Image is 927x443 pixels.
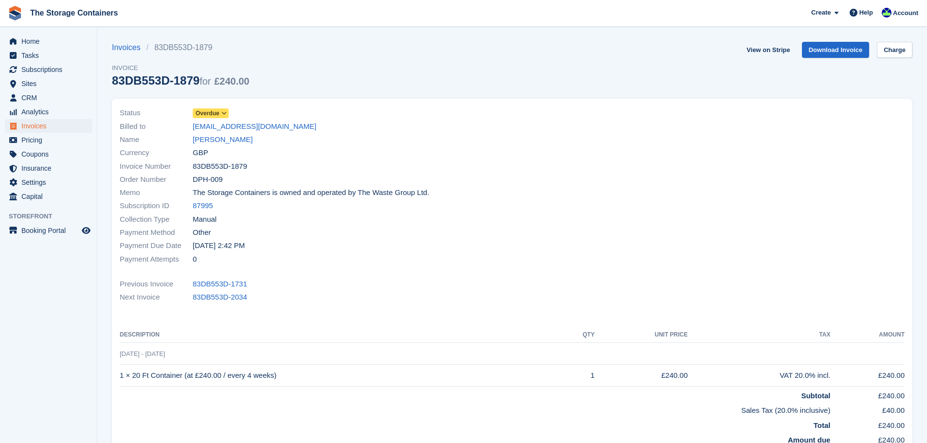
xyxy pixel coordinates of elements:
[5,190,92,203] a: menu
[21,49,80,62] span: Tasks
[830,386,905,401] td: £240.00
[801,391,830,400] strong: Subtotal
[802,42,870,58] a: Download Invoice
[120,365,561,387] td: 1 × 20 Ft Container (at £240.00 / every 4 weeks)
[193,174,223,185] span: DPH-009
[193,240,245,251] time: 2025-06-26 13:42:02 UTC
[595,365,688,387] td: £240.00
[193,292,247,303] a: 83DB553D-2034
[193,254,197,265] span: 0
[193,107,229,119] a: Overdue
[21,190,80,203] span: Capital
[5,105,92,119] a: menu
[120,147,193,159] span: Currency
[120,279,193,290] span: Previous Invoice
[120,161,193,172] span: Invoice Number
[120,107,193,119] span: Status
[214,76,249,87] span: £240.00
[21,224,80,237] span: Booking Portal
[120,134,193,145] span: Name
[5,119,92,133] a: menu
[200,76,211,87] span: for
[5,49,92,62] a: menu
[5,35,92,48] a: menu
[196,109,219,118] span: Overdue
[877,42,912,58] a: Charge
[5,176,92,189] a: menu
[120,174,193,185] span: Order Number
[120,401,830,416] td: Sales Tax (20.0% inclusive)
[5,161,92,175] a: menu
[112,63,249,73] span: Invoice
[814,421,831,429] strong: Total
[112,42,146,53] a: Invoices
[193,134,253,145] a: [PERSON_NAME]
[21,133,80,147] span: Pricing
[80,225,92,236] a: Preview store
[595,327,688,343] th: Unit Price
[120,254,193,265] span: Payment Attempts
[21,147,80,161] span: Coupons
[5,63,92,76] a: menu
[193,227,211,238] span: Other
[688,370,830,381] div: VAT 20.0% incl.
[193,161,247,172] span: 83DB553D-1879
[120,214,193,225] span: Collection Type
[112,42,249,53] nav: breadcrumbs
[5,224,92,237] a: menu
[21,35,80,48] span: Home
[830,327,905,343] th: Amount
[5,77,92,90] a: menu
[5,91,92,105] a: menu
[830,416,905,431] td: £240.00
[193,279,247,290] a: 83DB553D-1731
[21,161,80,175] span: Insurance
[112,74,249,87] div: 83DB553D-1879
[21,91,80,105] span: CRM
[21,105,80,119] span: Analytics
[5,133,92,147] a: menu
[830,401,905,416] td: £40.00
[193,147,208,159] span: GBP
[193,187,429,198] span: The Storage Containers is owned and operated by The Waste Group Ltd.
[830,365,905,387] td: £240.00
[688,327,830,343] th: Tax
[120,292,193,303] span: Next Invoice
[859,8,873,18] span: Help
[193,200,213,212] a: 87995
[120,200,193,212] span: Subscription ID
[893,8,918,18] span: Account
[120,121,193,132] span: Billed to
[8,6,22,20] img: stora-icon-8386f47178a22dfd0bd8f6a31ec36ba5ce8667c1dd55bd0f319d3a0aa187defe.svg
[882,8,891,18] img: Stacy Williams
[9,212,97,221] span: Storefront
[193,121,316,132] a: [EMAIL_ADDRESS][DOMAIN_NAME]
[5,147,92,161] a: menu
[120,187,193,198] span: Memo
[21,63,80,76] span: Subscriptions
[193,214,217,225] span: Manual
[811,8,831,18] span: Create
[21,176,80,189] span: Settings
[26,5,122,21] a: The Storage Containers
[21,77,80,90] span: Sites
[120,227,193,238] span: Payment Method
[21,119,80,133] span: Invoices
[561,327,595,343] th: QTY
[561,365,595,387] td: 1
[120,350,165,357] span: [DATE] - [DATE]
[120,240,193,251] span: Payment Due Date
[120,327,561,343] th: Description
[743,42,794,58] a: View on Stripe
